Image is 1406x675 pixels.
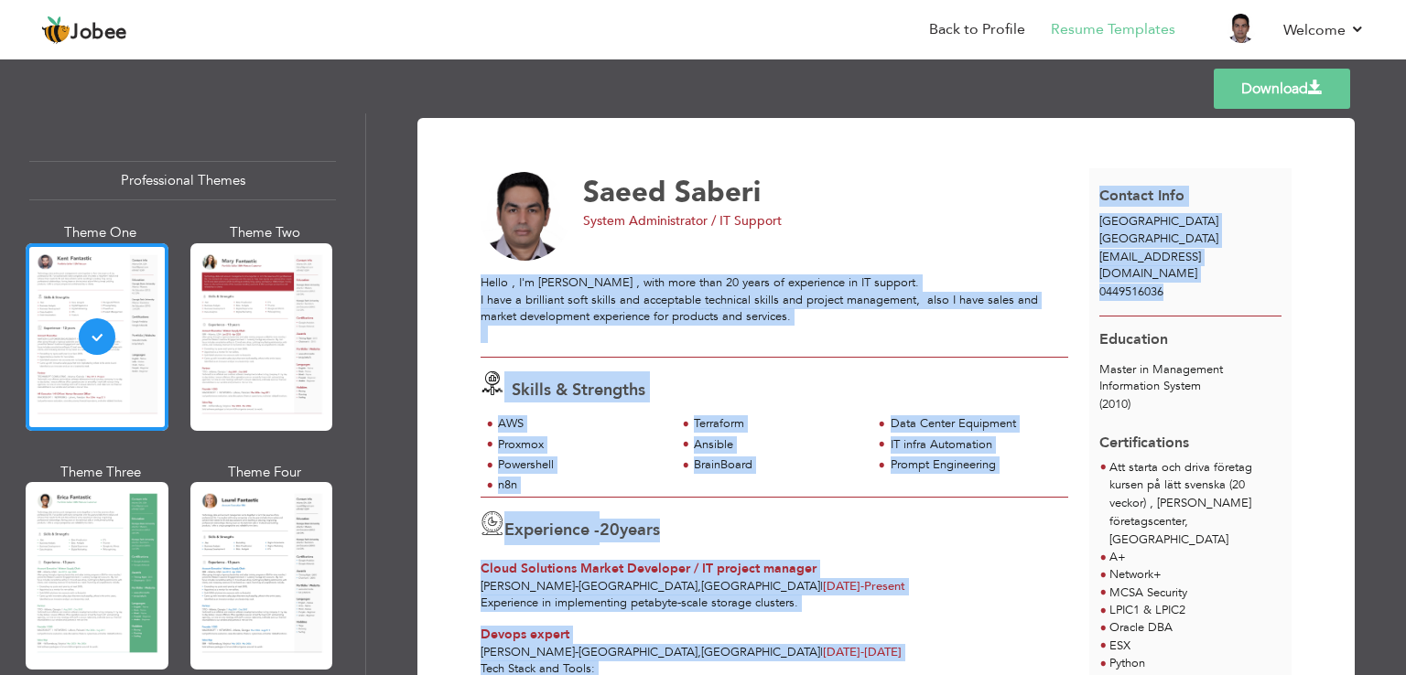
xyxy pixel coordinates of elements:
[929,19,1025,40] a: Back to Profile
[512,379,645,402] span: Skills & Strengths
[1283,19,1365,41] a: Welcome
[694,415,861,433] div: Terraform
[701,578,820,595] span: [GEOGRAPHIC_DATA]
[470,595,1079,612] div: Experience in implementing petabyte-scale storage clusters.
[1227,14,1256,43] img: Profile Img
[1099,361,1223,395] span: Master in Management Information System
[29,463,172,482] div: Theme Three
[694,456,861,474] div: BrainBoard
[29,223,172,242] div: Theme One
[823,644,902,660] span: [DATE]
[579,578,698,595] span: [GEOGRAPHIC_DATA]
[1109,459,1252,548] span: Att starta och driva företag kursen på lätt svenska (20 veckor) , [PERSON_NAME] företagscenter, [...
[860,644,864,660] span: -
[698,644,701,660] span: ,
[860,578,864,595] span: -
[29,161,336,200] div: Professional Themes
[701,644,820,660] span: [GEOGRAPHIC_DATA]
[1099,249,1201,283] span: [EMAIL_ADDRESS][DOMAIN_NAME]
[481,172,570,262] img: No image
[891,456,1058,474] div: Prompt Engineering
[194,223,337,242] div: Theme Two
[70,23,127,43] span: Jobee
[600,519,620,541] span: 20
[575,578,579,595] span: -
[481,578,575,595] span: [PERSON_NAME]
[481,644,575,660] span: [PERSON_NAME]
[820,644,823,660] span: |
[498,456,665,474] div: Powershell
[1099,396,1130,412] span: (2010)
[498,436,665,454] div: Proxmox
[498,477,665,494] div: n8n
[498,415,665,433] div: AWS
[820,578,823,595] span: |
[1099,284,1163,300] span: 0449516036
[583,173,666,211] span: Saeed
[1099,230,1218,247] span: [GEOGRAPHIC_DATA]
[1214,69,1350,109] a: Download
[1109,619,1173,636] span: Oracle DBA
[41,16,70,45] img: jobee.io
[675,173,761,211] span: Saberi
[579,644,698,660] span: [GEOGRAPHIC_DATA]
[698,578,701,595] span: ,
[823,644,864,660] span: [DATE]
[1109,655,1145,671] span: Python
[694,436,861,454] div: Ansible
[1099,213,1218,230] span: [GEOGRAPHIC_DATA]
[1099,419,1189,454] span: Certifications
[1109,549,1126,565] span: A+
[1099,186,1184,206] span: Contact Info
[1109,566,1162,583] span: Network+
[823,578,905,595] span: Present
[1099,329,1168,349] span: Education
[1109,602,1185,618] span: LPIC1 & LPIC2
[600,519,660,542] label: years
[891,415,1058,433] div: Data Center Equipment
[575,644,579,660] span: -
[504,519,600,541] span: Experience -
[41,16,127,45] a: Jobee
[194,463,337,482] div: Theme Four
[481,560,817,577] span: Cloud Solutions Market Developer / IT project manager
[1051,19,1175,40] a: Resume Templates
[481,626,569,643] span: Devops expert
[481,274,1068,342] div: Hello , I'm [PERSON_NAME] , with more than 20 years of experience in IT support. I have a brillia...
[1109,637,1130,654] span: ESX
[891,436,1058,454] div: IT infra Automation
[823,578,864,595] span: [DATE]
[1109,584,1187,601] span: MCSA Security
[583,212,782,230] span: System Administrator / IT Support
